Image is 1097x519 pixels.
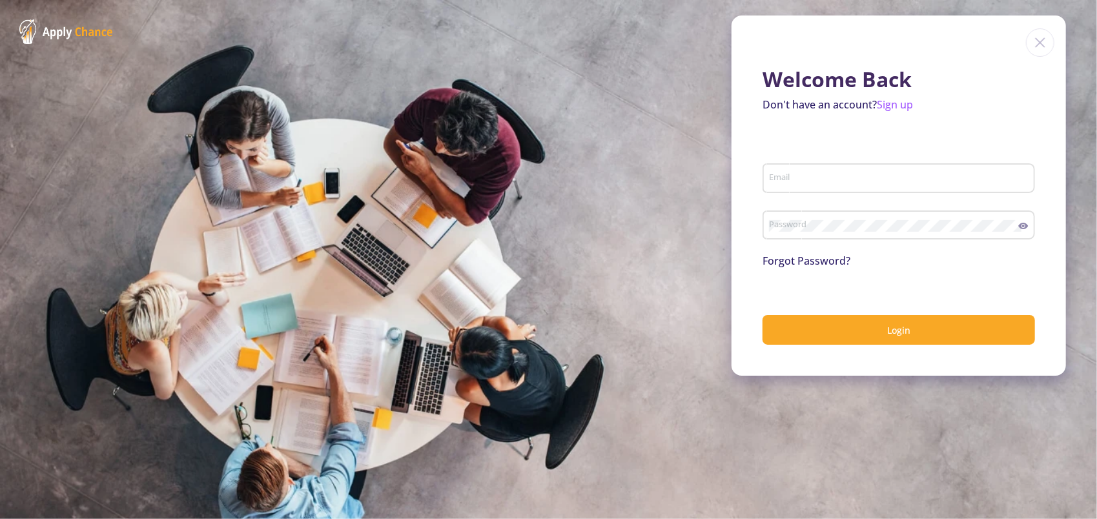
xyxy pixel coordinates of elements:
[763,97,1035,112] p: Don't have an account?
[877,97,913,112] a: Sign up
[887,324,910,336] span: Login
[19,19,113,44] img: ApplyChance Logo
[763,67,1035,92] h1: Welcome Back
[763,315,1035,345] button: Login
[1026,28,1054,57] img: close icon
[763,254,850,268] a: Forgot Password?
